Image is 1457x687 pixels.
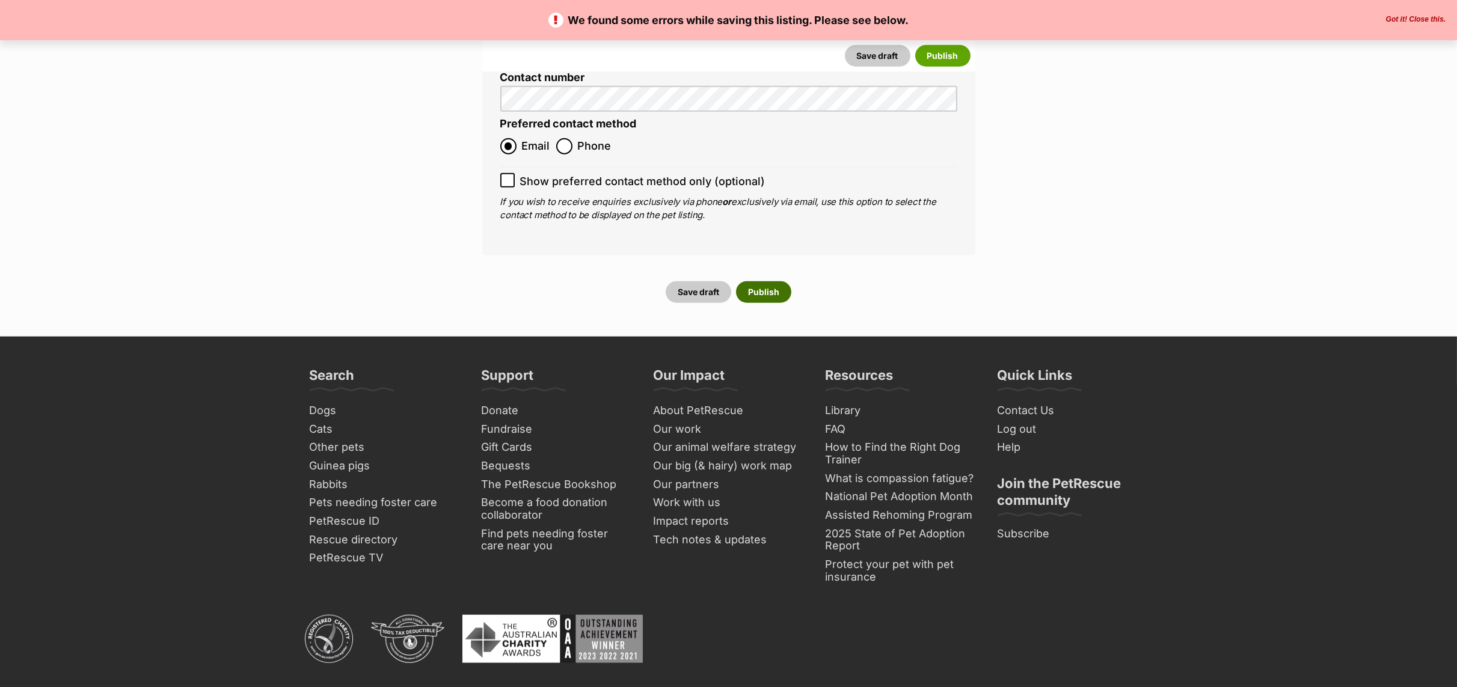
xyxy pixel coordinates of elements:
[500,72,957,84] label: Contact number
[915,45,971,67] button: Publish
[654,367,725,391] h3: Our Impact
[845,45,910,67] button: Save draft
[821,438,981,469] a: How to Find the Right Dog Trainer
[482,367,534,391] h3: Support
[305,531,465,549] a: Rescue directory
[500,195,957,222] p: If you wish to receive enquiries exclusively via phone exclusively via email, use this option to ...
[993,402,1153,420] a: Contact Us
[649,493,809,512] a: Work with us
[305,420,465,439] a: Cats
[826,367,894,391] h3: Resources
[305,438,465,457] a: Other pets
[371,615,444,663] img: DGR
[993,525,1153,543] a: Subscribe
[993,420,1153,439] a: Log out
[649,531,809,549] a: Tech notes & updates
[998,367,1073,391] h3: Quick Links
[821,506,981,525] a: Assisted Rehoming Program
[305,512,465,531] a: PetRescue ID
[993,438,1153,457] a: Help
[821,402,981,420] a: Library
[305,457,465,475] a: Guinea pigs
[722,196,731,207] b: or
[462,615,643,663] img: Australian Charity Awards - Outstanding Achievement Winner 2023 - 2022 - 2021
[821,487,981,506] a: National Pet Adoption Month
[305,402,465,420] a: Dogs
[578,138,612,154] span: Phone
[998,475,1148,516] h3: Join the PetRescue community
[520,173,765,189] span: Show preferred contact method only (optional)
[477,457,637,475] a: Bequests
[310,367,355,391] h3: Search
[649,420,809,439] a: Our work
[821,525,981,555] a: 2025 State of Pet Adoption Report
[522,138,550,154] span: Email
[821,420,981,439] a: FAQ
[12,12,1445,28] p: We found some errors while saving this listing. Please see below.
[666,281,731,303] button: Save draft
[477,493,637,524] a: Become a food donation collaborator
[821,555,981,586] a: Protect your pet with pet insurance
[649,438,809,457] a: Our animal welfare strategy
[500,118,637,130] label: Preferred contact method
[649,512,809,531] a: Impact reports
[477,402,637,420] a: Donate
[736,281,791,303] button: Publish
[305,549,465,567] a: PetRescue TV
[305,493,465,512] a: Pets needing foster care
[305,615,353,663] img: ACNC
[477,475,637,494] a: The PetRescue Bookshop
[821,469,981,488] a: What is compassion fatigue?
[649,457,809,475] a: Our big (& hairy) work map
[477,438,637,457] a: Gift Cards
[305,475,465,494] a: Rabbits
[477,420,637,439] a: Fundraise
[649,475,809,494] a: Our partners
[649,402,809,420] a: About PetRescue
[1382,15,1449,25] button: Close the banner
[477,525,637,555] a: Find pets needing foster care near you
